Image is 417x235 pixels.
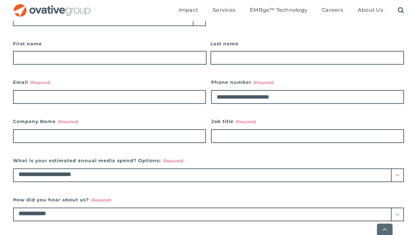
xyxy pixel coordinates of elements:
a: About Us [358,7,383,14]
a: EMRge™ Technology [250,7,307,14]
span: (Required) [91,197,111,202]
span: Careers [322,7,343,13]
span: About Us [358,7,383,13]
label: Email [13,78,206,87]
label: Job title [211,117,404,126]
a: OG_Full_horizontal_RGB [13,3,91,9]
label: Company Name [13,117,206,126]
label: How did you hear about us? [13,195,404,204]
span: (Required) [58,119,78,124]
span: Impact [179,7,198,13]
label: What is your estimated annual media spend? Options: [13,156,404,165]
a: Services [213,7,235,14]
label: First name [13,39,207,48]
span: (Required) [30,80,50,85]
label: Last name [210,39,404,48]
span: Services [213,7,235,13]
a: Search [398,7,404,14]
span: (Required) [163,158,183,163]
a: Impact [179,7,198,14]
a: Careers [322,7,343,14]
span: (Required) [236,119,256,124]
span: EMRge™ Technology [250,7,307,13]
label: Phone number [211,78,404,87]
span: (Required) [253,80,274,85]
